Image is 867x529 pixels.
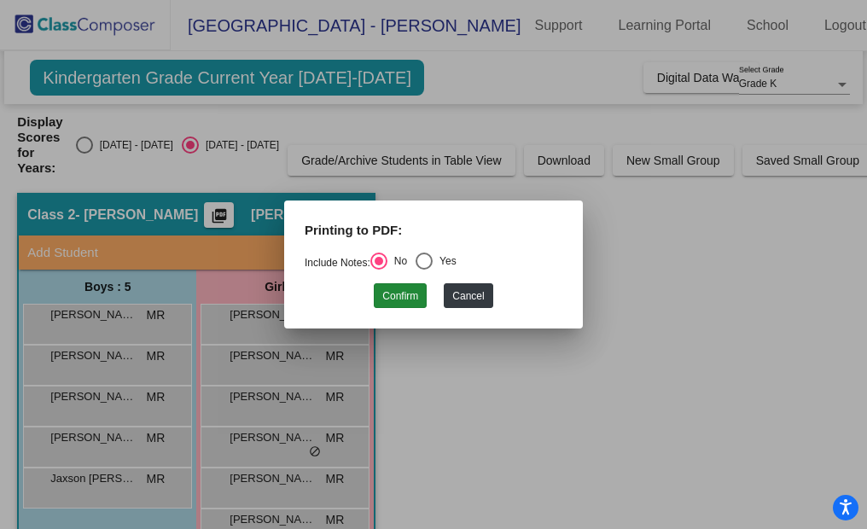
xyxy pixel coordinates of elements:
[305,257,457,269] mat-radio-group: Select an option
[305,221,402,241] label: Printing to PDF:
[433,253,457,269] div: Yes
[374,283,427,308] button: Confirm
[444,283,492,308] button: Cancel
[387,253,407,269] div: No
[305,257,370,269] a: Include Notes:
